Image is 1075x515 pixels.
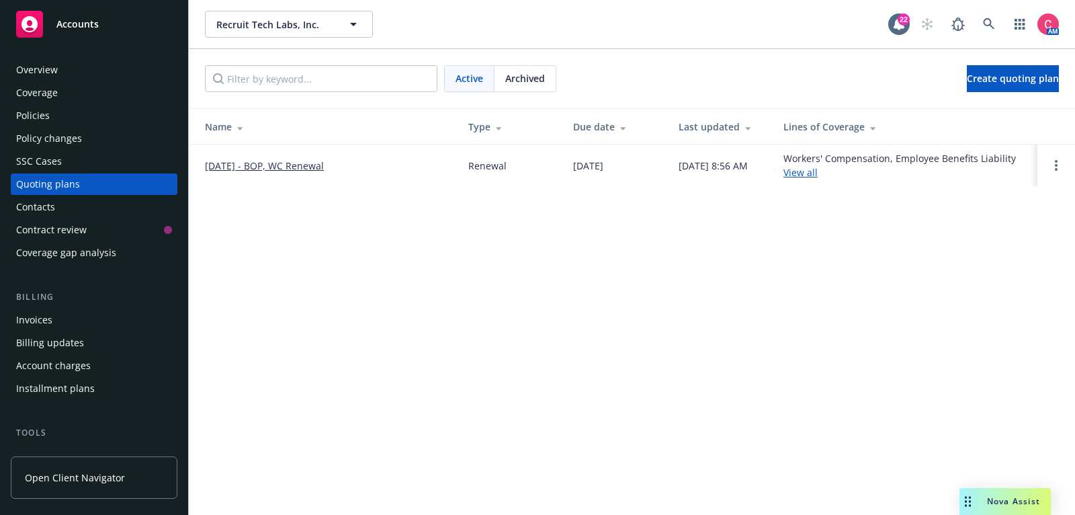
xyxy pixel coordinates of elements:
[11,128,177,149] a: Policy changes
[783,151,1016,180] div: Workers' Compensation, Employee Benefits Liability
[16,82,58,104] div: Coverage
[468,159,507,173] div: Renewal
[16,105,50,126] div: Policies
[468,120,552,134] div: Type
[679,120,762,134] div: Last updated
[679,159,748,173] div: [DATE] 8:56 AM
[25,471,125,485] span: Open Client Navigator
[16,151,62,172] div: SSC Cases
[11,332,177,354] a: Billing updates
[16,196,55,218] div: Contacts
[11,5,177,43] a: Accounts
[11,151,177,172] a: SSC Cases
[56,19,99,30] span: Accounts
[898,13,910,26] div: 22
[914,11,941,38] a: Start snowing
[205,65,437,92] input: Filter by keyword...
[16,378,95,399] div: Installment plans
[11,105,177,126] a: Policies
[945,11,972,38] a: Report a Bug
[1006,11,1033,38] a: Switch app
[11,290,177,304] div: Billing
[959,488,1051,515] button: Nova Assist
[16,355,91,377] div: Account charges
[967,65,1059,92] a: Create quoting plan
[959,488,976,515] div: Drag to move
[11,426,177,440] div: Tools
[783,166,818,179] a: View all
[16,219,87,241] div: Contract review
[11,309,177,331] a: Invoices
[1048,157,1064,173] a: Open options
[11,173,177,195] a: Quoting plans
[205,120,447,134] div: Name
[967,72,1059,85] span: Create quoting plan
[16,173,80,195] div: Quoting plans
[987,496,1040,507] span: Nova Assist
[216,17,333,32] span: Recruit Tech Labs, Inc.
[573,159,603,173] div: [DATE]
[1037,13,1059,35] img: photo
[456,71,483,85] span: Active
[11,219,177,241] a: Contract review
[783,120,1027,134] div: Lines of Coverage
[11,59,177,81] a: Overview
[16,332,84,354] div: Billing updates
[11,82,177,104] a: Coverage
[11,378,177,399] a: Installment plans
[16,59,58,81] div: Overview
[11,355,177,377] a: Account charges
[573,120,656,134] div: Due date
[11,242,177,264] a: Coverage gap analysis
[11,445,177,467] a: Manage files
[16,309,52,331] div: Invoices
[976,11,1002,38] a: Search
[16,128,82,149] div: Policy changes
[11,196,177,218] a: Contacts
[16,242,116,264] div: Coverage gap analysis
[16,445,73,467] div: Manage files
[505,71,545,85] span: Archived
[205,159,324,173] a: [DATE] - BOP, WC Renewal
[205,11,373,38] button: Recruit Tech Labs, Inc.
